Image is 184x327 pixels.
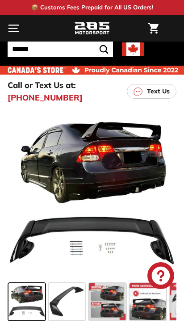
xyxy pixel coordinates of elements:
[8,42,113,57] input: Search
[147,87,170,96] p: Text Us
[31,3,153,12] p: 📦 Customs Fees Prepaid for All US Orders!
[127,84,176,99] a: Text Us
[144,16,163,41] a: Cart
[145,262,177,291] inbox-online-store-chat: Shopify online store chat
[8,92,83,104] a: [PHONE_NUMBER]
[74,21,110,36] img: Logo_285_Motorsport_areodynamics_components
[8,79,76,91] p: Call or Text Us at:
